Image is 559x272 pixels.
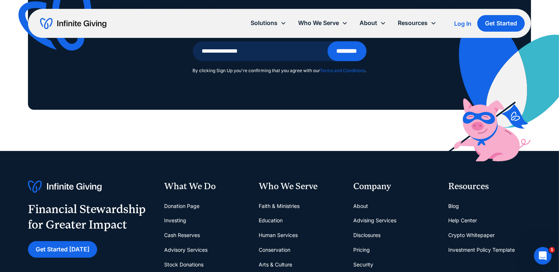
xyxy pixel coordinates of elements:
[454,21,471,27] div: Log In
[28,202,146,232] div: Financial Stewardship for Greater Impact
[164,199,199,213] a: Donation Page
[164,257,204,272] a: Stock Donations
[259,228,298,243] a: Human Services
[534,247,552,265] iframe: Intercom live chat
[448,213,477,228] a: Help Center
[164,180,247,193] div: What We Do
[448,228,495,243] a: Crypto Whitepaper
[477,15,525,32] a: Get Started
[392,15,442,31] div: Resources
[193,67,367,74] div: By clicking Sign Up you're confirming that you agree with our .
[259,180,342,193] div: Who We Serve
[353,180,436,193] div: Company
[360,18,377,28] div: About
[354,15,392,31] div: About
[259,243,290,257] a: Conservation
[448,199,459,213] a: Blog
[298,18,339,28] div: Who We Serve
[28,241,97,258] a: Get Started [DATE]
[448,180,531,193] div: Resources
[259,199,300,213] a: Faith & Ministries
[549,247,555,253] span: 1
[164,228,200,243] a: Cash Reserves
[245,15,292,31] div: Solutions
[353,243,370,257] a: Pricing
[448,243,515,257] a: Investment Policy Template
[259,257,292,272] a: Arts & Culture
[454,19,471,28] a: Log In
[40,18,106,29] a: home
[353,228,381,243] a: Disclosures
[91,3,468,26] p: Join thousands of nonprofits who are transforming how they grow their endowments and donations. S...
[353,213,396,228] a: Advising Services
[259,213,283,228] a: Education
[164,213,186,228] a: Investing
[353,257,373,272] a: Security
[320,68,365,73] a: Terms and Conditions
[398,18,428,28] div: Resources
[292,15,354,31] div: Who We Serve
[353,199,368,213] a: About
[251,18,277,28] div: Solutions
[164,243,208,257] a: Advisory Services
[193,41,367,74] form: Email Form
